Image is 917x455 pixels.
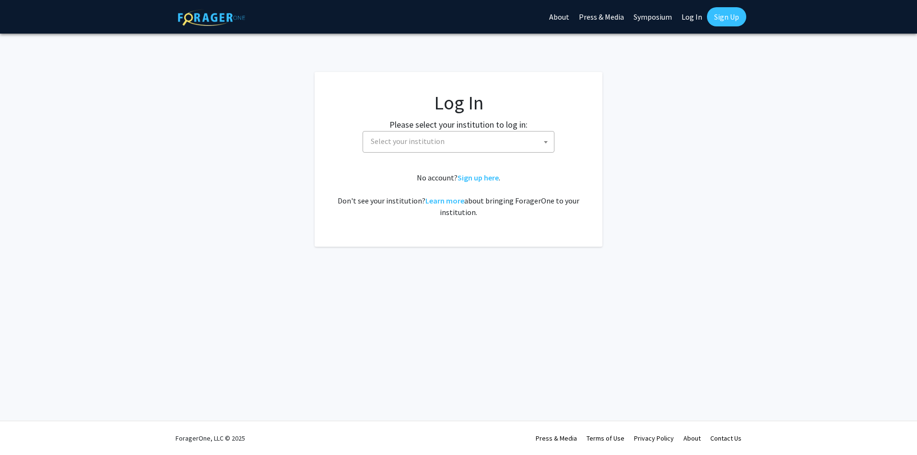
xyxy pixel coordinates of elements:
[683,434,701,443] a: About
[363,131,554,153] span: Select your institution
[587,434,624,443] a: Terms of Use
[707,7,746,26] a: Sign Up
[334,172,583,218] div: No account? . Don't see your institution? about bringing ForagerOne to your institution.
[371,136,445,146] span: Select your institution
[334,91,583,114] h1: Log In
[710,434,741,443] a: Contact Us
[389,118,528,131] label: Please select your institution to log in:
[178,9,245,26] img: ForagerOne Logo
[536,434,577,443] a: Press & Media
[425,196,464,205] a: Learn more about bringing ForagerOne to your institution
[176,421,245,455] div: ForagerOne, LLC © 2025
[458,173,499,182] a: Sign up here
[367,132,554,151] span: Select your institution
[634,434,674,443] a: Privacy Policy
